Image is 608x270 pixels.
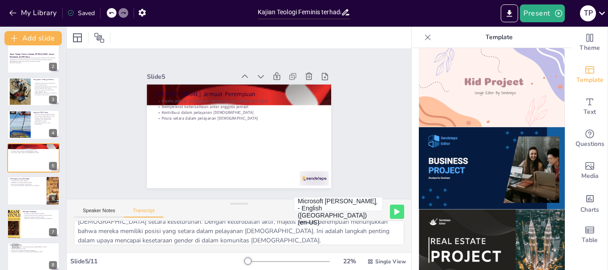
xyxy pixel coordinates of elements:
div: Layout [70,31,85,45]
button: Play [390,205,404,219]
button: Export to PowerPoint [501,4,518,22]
div: 4 [7,110,60,139]
span: Template [576,75,604,85]
button: Transcript [124,208,164,218]
p: Mempererat kebersamaan antar anggota jemaat [10,149,57,150]
input: Insert title [258,6,341,19]
div: 8 [49,261,57,269]
div: 2 [49,63,57,71]
button: Microsoft [PERSON_NAME] - English ([GEOGRAPHIC_DATA]) (en-US) [294,197,383,211]
span: Table [582,235,598,245]
p: Teknik pengumpulan data: observasi dan wawancara [23,215,57,217]
p: Teologi feminis berusaha untuk mengubah posisi perempuan dalam agama [33,86,57,89]
div: 6 [7,176,60,206]
p: Majelis jemaat perempuan mengorganisasi kegiatan ibadah [10,147,57,149]
p: Kontribusi dalam pelayanan [DEMOGRAPHIC_DATA] [10,150,57,152]
p: Pendekatan kualitatif dalam penelitian [23,213,57,215]
div: Add ready made slides [572,59,608,91]
div: 5 [7,143,60,173]
div: Add text boxes [572,91,608,123]
p: Tantangan yang dihadapi oleh [DEMOGRAPHIC_DATA] [33,119,57,122]
button: T P [580,4,596,22]
button: Speaker Notes [74,208,124,218]
div: 3 [49,96,57,104]
p: Norma-norma sosial yang menghambat [10,183,44,185]
div: 5 [49,162,57,170]
p: Kontribusi dalam pelayanan [DEMOGRAPHIC_DATA] [158,101,323,124]
div: 4 [49,129,57,137]
p: Template [435,27,563,48]
p: [PERSON_NAME] Jemaat Perempuan [159,81,325,107]
p: Mempererat kebersamaan antar anggota jemaat [158,95,324,118]
span: Single View [375,258,406,265]
div: 6 [49,195,57,203]
p: Pentingnya menciptakan lingkungan yang mendukung [10,185,44,187]
p: Perempuan membentuk masa depan [DEMOGRAPHIC_DATA] [10,251,57,253]
p: Dampak positif bagi jemaat [10,248,57,250]
p: Generated with [URL] [10,62,57,64]
p: Sejarah GKPS Kana [33,111,57,114]
div: 3 [7,77,60,106]
p: Posisi setara dalam pelayanan [DEMOGRAPHIC_DATA] [157,107,322,130]
div: 2 [7,44,60,73]
button: Present [520,4,564,22]
span: Questions [576,139,604,149]
span: Position [94,32,105,43]
div: 7 [7,209,60,238]
span: Charts [580,205,599,215]
p: Posisi setara dalam pelayanan [DEMOGRAPHIC_DATA] [10,152,57,153]
div: Add a table [572,219,608,251]
div: Add images, graphics, shapes or video [572,155,608,187]
p: Kebebasan untuk berpartisipasi terbatas [10,181,44,183]
span: Theme [580,43,600,53]
p: Kesetaraan gender merupakan fokus utama teologi feminis [33,89,57,92]
p: Presentasi ini membahas peran majelis jemaat perempuan di GKPS Kana dari perspektif teologi femin... [10,57,57,62]
p: GKPS Kana didirikan pada tahun 2005 [33,114,57,116]
div: Add charts and graphs [572,187,608,219]
p: Majelis jemaat perempuan mengorganisasi kegiatan ibadah [158,89,324,113]
div: Slide 5 / 11 [70,257,244,266]
div: Slide 5 [152,63,240,81]
div: 22 % [339,257,360,266]
button: My Library [7,6,61,20]
div: T P [580,5,596,21]
button: Add slide [4,31,62,45]
span: Text [584,107,596,117]
p: Partisipasi perempuan mendukung kemajuan [DEMOGRAPHIC_DATA] [10,246,57,248]
p: Ruang bagi perempuan untuk berkontribusi [33,122,57,125]
span: Media [581,171,599,181]
p: Pengantar Teologi Feminis [33,78,57,81]
p: Tantangan yang Dihadapi [10,177,44,180]
p: Wawasan mendalam tentang pengalaman perempuan [23,218,57,220]
div: Change the overall theme [572,27,608,59]
p: [DEMOGRAPHIC_DATA] feminis mendorong reinterpretasi teks-teks suci [33,92,57,95]
p: Memahami konteks sosial dan budaya [23,216,57,218]
p: Pengantar teologi feminis menekankan kritik terhadap patriarki [33,82,57,85]
div: Get real-time input from your audience [572,123,608,155]
strong: Kajian Teologi Feminis terhadap [PERSON_NAME] Jemaat Perempuan di GKPS Kana [10,53,54,58]
div: Saved [67,9,95,17]
img: thumb-9.png [419,45,565,127]
p: Pentingnya mendorong partisipasi perempuan [10,250,57,251]
img: thumb-10.png [419,127,565,210]
textarea: Dalam slide ini, kita akan membahas peran majelis jemaat perempuan di GKPS Kana. Majelis jemaat p... [74,221,404,245]
p: Tantangan dari struktur patriarki [10,180,44,182]
p: Perkembangan [DEMOGRAPHIC_DATA] didorong oleh semangat jemaat [33,116,57,119]
p: Hasil Penelitian [10,244,57,246]
p: [PERSON_NAME] Jemaat Perempuan [10,145,57,147]
p: Metode Penelitian [23,211,57,214]
div: 7 [49,228,57,236]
